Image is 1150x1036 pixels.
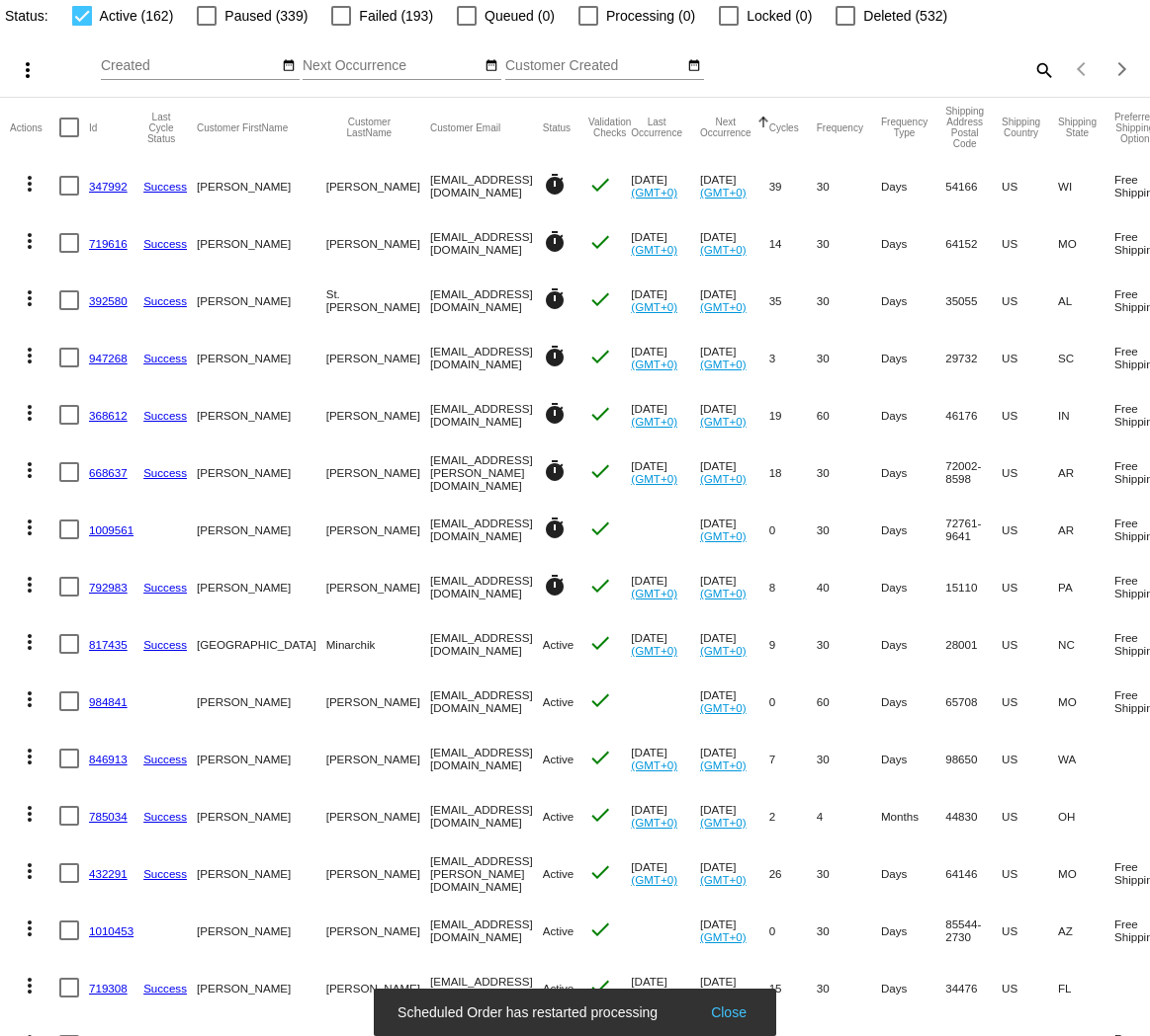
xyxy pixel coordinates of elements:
[700,587,747,599] a: (GMT+0)
[700,472,747,485] a: (GMT+0)
[747,4,812,28] span: Locked (0)
[1002,558,1058,615] mat-cell: US
[1058,902,1114,959] mat-cell: AZ
[700,673,769,730] mat-cell: [DATE]
[769,157,817,214] mat-cell: 39
[631,587,677,599] a: (GMT+0)
[197,329,326,386] mat-cell: [PERSON_NAME]
[143,294,187,307] a: Success
[817,121,863,133] button: Change sorting for Frequency
[101,58,279,74] input: Created
[543,287,567,311] mat-icon: timer
[817,272,881,329] mat-cell: 30
[588,230,612,254] mat-icon: check
[769,121,799,133] button: Change sorting for Cycles
[197,157,326,214] mat-cell: [PERSON_NAME]
[326,329,430,386] mat-cell: [PERSON_NAME]
[631,443,700,501] mat-cell: [DATE]
[881,615,945,673] mat-cell: Days
[631,300,677,313] a: (GMT+0)
[485,58,498,74] mat-icon: date_range
[143,810,187,823] a: Success
[1002,157,1058,214] mat-cell: US
[631,844,700,902] mat-cell: [DATE]
[700,873,747,886] a: (GMT+0)
[89,695,128,708] a: 984841
[700,243,747,256] a: (GMT+0)
[89,867,128,880] a: 432291
[881,501,945,558] mat-cell: Days
[1002,902,1058,959] mat-cell: US
[18,745,42,768] mat-icon: more_vert
[89,237,128,250] a: 719616
[1002,844,1058,902] mat-cell: US
[1002,329,1058,386] mat-cell: US
[945,902,1002,959] mat-cell: 85544-2730
[945,272,1002,329] mat-cell: 35055
[18,286,42,310] mat-icon: more_vert
[945,787,1002,844] mat-cell: 44830
[18,630,42,654] mat-icon: more_vert
[700,272,769,329] mat-cell: [DATE]
[631,186,677,199] a: (GMT+0)
[543,574,567,598] mat-icon: timer
[817,902,881,959] mat-cell: 30
[588,98,631,157] mat-header-cell: Validation Checks
[485,4,555,28] span: Queued (0)
[631,873,677,886] a: (GMT+0)
[631,472,677,485] a: (GMT+0)
[1002,443,1058,501] mat-cell: US
[700,701,747,714] a: (GMT+0)
[1002,117,1040,138] button: Change sorting for ShippingCountry
[89,180,128,193] a: 347992
[1058,443,1114,501] mat-cell: AR
[326,443,430,501] mat-cell: [PERSON_NAME]
[1058,787,1114,844] mat-cell: OH
[631,358,677,370] a: (GMT+0)
[631,816,677,829] a: (GMT+0)
[89,753,128,765] a: 846913
[631,117,682,138] button: Change sorting for LastOccurrenceUtc
[700,529,747,542] a: (GMT+0)
[430,501,543,558] mat-cell: [EMAIL_ADDRESS][DOMAIN_NAME]
[631,787,700,844] mat-cell: [DATE]
[197,787,326,844] mat-cell: [PERSON_NAME]
[1063,49,1103,89] button: Previous page
[945,959,1002,1016] mat-cell: 34476
[543,459,567,483] mat-icon: timer
[10,98,59,157] mat-header-cell: Actions
[631,758,677,771] a: (GMT+0)
[1002,959,1058,1016] mat-cell: US
[326,157,430,214] mat-cell: [PERSON_NAME]
[945,673,1002,730] mat-cell: 65708
[700,615,769,673] mat-cell: [DATE]
[881,844,945,902] mat-cell: Days
[224,4,308,28] span: Paused (339)
[817,329,881,386] mat-cell: 30
[326,673,430,730] mat-cell: [PERSON_NAME]
[700,758,747,771] a: (GMT+0)
[700,117,752,138] button: Change sorting for NextOccurrenceUtc
[863,4,947,28] span: Deleted (532)
[769,272,817,329] mat-cell: 35
[89,121,97,133] button: Change sorting for Id
[1031,54,1055,85] mat-icon: search
[430,214,543,272] mat-cell: [EMAIL_ADDRESS][DOMAIN_NAME]
[881,673,945,730] mat-cell: Days
[700,816,747,829] a: (GMT+0)
[769,501,817,558] mat-cell: 0
[1058,673,1114,730] mat-cell: MO
[16,58,40,82] mat-icon: more_vert
[326,730,430,787] mat-cell: [PERSON_NAME]
[588,574,612,598] mat-icon: check
[1002,730,1058,787] mat-cell: US
[631,386,700,443] mat-cell: [DATE]
[197,902,326,959] mat-cell: [PERSON_NAME]
[430,902,543,959] mat-cell: [EMAIL_ADDRESS][DOMAIN_NAME]
[945,106,984,149] button: Change sorting for ShippingPostcode
[881,157,945,214] mat-cell: Days
[817,787,881,844] mat-cell: 4
[881,329,945,386] mat-cell: Days
[700,501,769,558] mat-cell: [DATE]
[769,329,817,386] mat-cell: 3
